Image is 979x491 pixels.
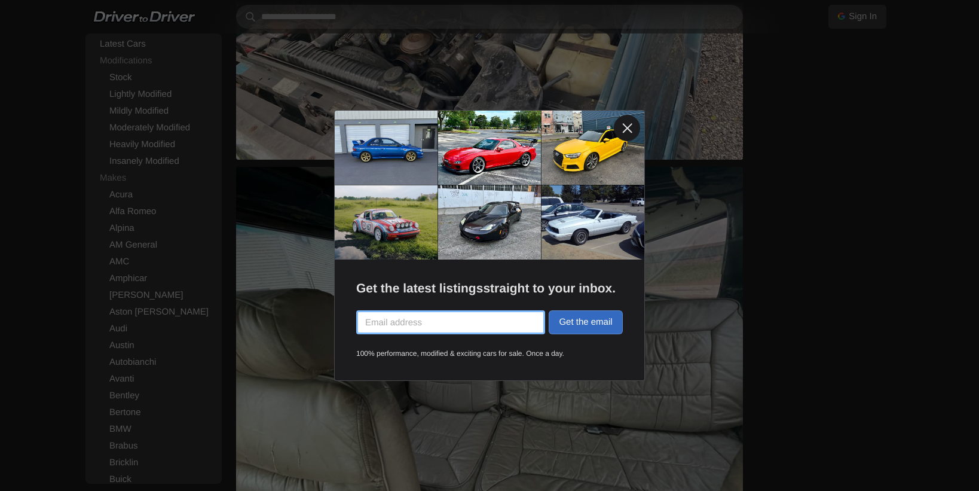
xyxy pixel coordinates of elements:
[559,317,612,327] span: Get the email
[335,111,644,260] img: cars cover photo
[356,281,623,296] h2: Get the latest listings straight to your inbox.
[549,310,623,334] button: Get the email
[356,310,545,334] input: Email address
[356,349,623,359] small: 100% performance, modified & exciting cars for sale. Once a day.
